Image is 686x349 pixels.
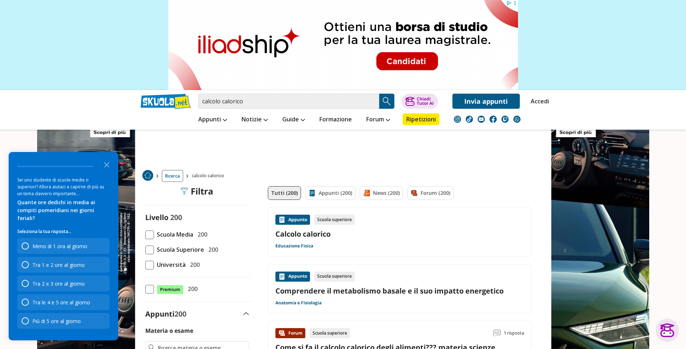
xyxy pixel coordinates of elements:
a: Forum (200) [407,186,453,200]
img: Filtra filtri mobile [181,188,188,195]
img: WhatsApp [513,116,521,123]
a: Notizie [240,113,270,126]
div: Più di 5 ore al giorno [32,318,81,325]
div: Tra 2 e 3 ore al giorno [32,280,85,287]
a: Formazione [318,113,354,126]
p: Seleziona la tua risposta... [17,228,110,235]
img: instagram [454,116,461,123]
button: Close the survey [99,157,114,171]
div: Tra 1 e 2 ore al giorno [17,257,110,273]
img: Appunti contenuto [278,273,286,280]
div: Survey [9,152,118,340]
img: News filtro contenuto [363,189,370,197]
button: Search Button [379,94,394,109]
span: 200 [195,230,207,239]
a: Home [142,170,153,182]
div: Forum [275,328,305,338]
div: Quante ore dedichi in media ai compiti pomeridiani nei giorni feriali? [17,198,110,222]
div: Tra le 4 e 5 ore al giorno [17,294,110,310]
span: 200 [187,260,200,269]
img: Forum filtro contenuto [411,189,418,197]
a: Educazione Fisica [275,243,313,249]
div: Tra 1 e 2 ore al giorno [32,261,85,268]
div: Meno di 1 ora al giorno [32,243,87,250]
a: Guide [280,113,307,126]
span: Università [154,260,186,269]
div: Appunto [275,215,310,225]
img: tiktok [466,116,473,123]
a: Tutti (200) [268,186,301,200]
span: Premium [157,285,183,294]
a: Accedi [531,94,546,109]
span: Scuola Media [154,230,193,239]
a: News (200) [360,186,403,200]
button: ChiediTutor AI [402,94,438,109]
img: Apri e chiudi sezione [243,312,249,315]
div: Più di 5 ore al giorno [17,313,110,329]
div: Chiedi Tutor AI [417,97,434,106]
label: Materia o esame [145,327,193,335]
a: Forum [364,113,392,126]
div: Scuola superiore [314,272,355,282]
div: Sei uno studente di scuole medie o superiori? Allora aiutaci a capirne di più su un tema davvero ... [17,176,110,197]
div: Tra le 4 e 5 ore al giorno [32,299,90,306]
div: Tra 2 e 3 ore al giorno [17,276,110,291]
img: facebook [490,116,497,123]
span: 200 [185,284,198,294]
div: Meno di 1 ora al giorno [17,238,110,254]
img: Cerca appunti, riassunti o versioni [381,96,392,107]
label: Appunti [145,309,186,319]
span: 200 [174,309,186,319]
span: 200 [170,212,182,222]
input: Cerca appunti, riassunti o versioni [198,94,379,109]
a: Appunti (200) [305,186,355,200]
div: Scuola superiore [310,328,350,338]
img: Appunti filtro contenuto [309,189,316,197]
a: Invia appunti [452,94,520,109]
img: Appunti contenuto [278,216,286,223]
img: Forum contenuto [278,330,286,337]
span: 1 risposta [504,328,524,338]
div: Filtra [181,186,213,196]
span: calcolo calorico [192,170,227,182]
a: Appunti [196,113,229,126]
a: Anatomia e Fisiologia [275,300,322,306]
div: Appunto [275,272,310,282]
a: Ripetizioni [403,113,439,125]
span: 200 [205,245,218,254]
div: Scuola superiore [314,215,355,225]
a: Calcolo calorico [275,229,524,239]
label: Livello [145,212,168,222]
a: Comprendere il metabolismo basale e il suo impatto energetico [275,286,524,296]
img: twitch [501,116,509,123]
img: Home [142,170,153,181]
img: Commenti lettura [494,330,501,337]
img: youtube [478,116,485,123]
span: Scuola Superiore [154,245,204,254]
a: Ricerca [162,170,183,182]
